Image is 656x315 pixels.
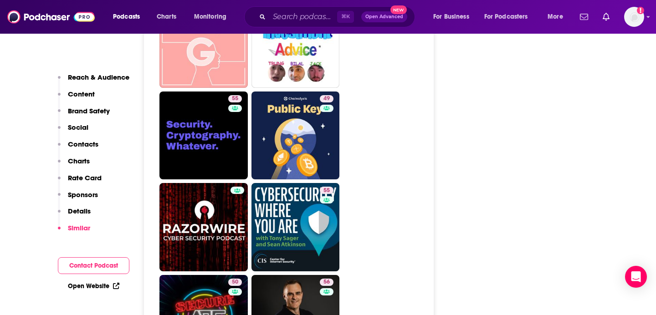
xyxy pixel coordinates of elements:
[58,73,129,90] button: Reach & Audience
[68,73,129,81] p: Reach & Audience
[58,140,98,157] button: Contacts
[107,10,152,24] button: open menu
[624,7,644,27] button: Show profile menu
[599,9,613,25] a: Show notifications dropdown
[68,282,119,290] a: Open Website
[427,10,481,24] button: open menu
[323,278,330,287] span: 56
[269,10,337,24] input: Search podcasts, credits, & more...
[151,10,182,24] a: Charts
[624,7,644,27] img: User Profile
[68,190,98,199] p: Sponsors
[478,10,541,24] button: open menu
[323,186,330,195] span: 55
[188,10,238,24] button: open menu
[68,140,98,148] p: Contacts
[58,157,90,173] button: Charts
[365,15,403,19] span: Open Advanced
[625,266,647,288] div: Open Intercom Messenger
[433,10,469,23] span: For Business
[58,207,91,224] button: Details
[68,173,102,182] p: Rate Card
[337,11,354,23] span: ⌘ K
[68,107,110,115] p: Brand Safety
[390,5,407,14] span: New
[58,90,95,107] button: Content
[320,279,333,286] a: 56
[232,278,238,287] span: 50
[624,7,644,27] span: Logged in as sashagoldin
[232,94,238,103] span: 55
[159,91,248,180] a: 55
[68,90,95,98] p: Content
[253,6,424,27] div: Search podcasts, credits, & more...
[68,207,91,215] p: Details
[484,10,528,23] span: For Podcasters
[576,9,592,25] a: Show notifications dropdown
[58,173,102,190] button: Rate Card
[228,279,242,286] a: 50
[68,123,88,132] p: Social
[323,94,330,103] span: 49
[58,107,110,123] button: Brand Safety
[58,123,88,140] button: Social
[251,91,340,180] a: 49
[251,183,340,271] a: 55
[320,187,333,194] a: 55
[541,10,574,24] button: open menu
[68,224,90,232] p: Similar
[228,95,242,102] a: 55
[7,8,95,25] img: Podchaser - Follow, Share and Rate Podcasts
[548,10,563,23] span: More
[637,7,644,14] svg: Add a profile image
[58,190,98,207] button: Sponsors
[58,224,90,240] button: Similar
[68,157,90,165] p: Charts
[157,10,176,23] span: Charts
[361,11,407,22] button: Open AdvancedNew
[194,10,226,23] span: Monitoring
[320,95,333,102] a: 49
[58,257,129,274] button: Contact Podcast
[113,10,140,23] span: Podcasts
